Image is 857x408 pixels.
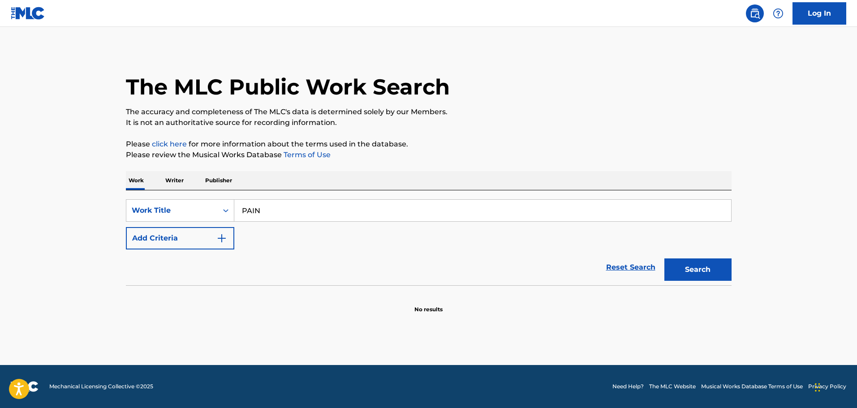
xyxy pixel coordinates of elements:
p: It is not an authoritative source for recording information. [126,117,732,128]
form: Search Form [126,199,732,285]
p: Please review the Musical Works Database [126,150,732,160]
img: logo [11,381,39,392]
img: help [773,8,784,19]
a: Musical Works Database Terms of Use [701,382,803,391]
h1: The MLC Public Work Search [126,73,450,100]
p: Work [126,171,146,190]
p: The accuracy and completeness of The MLC's data is determined solely by our Members. [126,107,732,117]
p: Please for more information about the terms used in the database. [126,139,732,150]
img: MLC Logo [11,7,45,20]
a: Need Help? [612,382,644,391]
button: Search [664,258,732,281]
img: search [749,8,760,19]
a: click here [152,140,187,148]
button: Add Criteria [126,227,234,249]
a: Reset Search [602,258,660,277]
a: Log In [792,2,846,25]
div: Drag [815,374,820,401]
p: No results [414,295,443,314]
iframe: Chat Widget [812,365,857,408]
a: The MLC Website [649,382,696,391]
span: Mechanical Licensing Collective © 2025 [49,382,153,391]
div: Help [769,4,787,22]
p: Writer [163,171,186,190]
a: Terms of Use [282,150,331,159]
p: Publisher [202,171,235,190]
div: Work Title [132,205,212,216]
img: 9d2ae6d4665cec9f34b9.svg [216,233,227,244]
a: Public Search [746,4,764,22]
a: Privacy Policy [808,382,846,391]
